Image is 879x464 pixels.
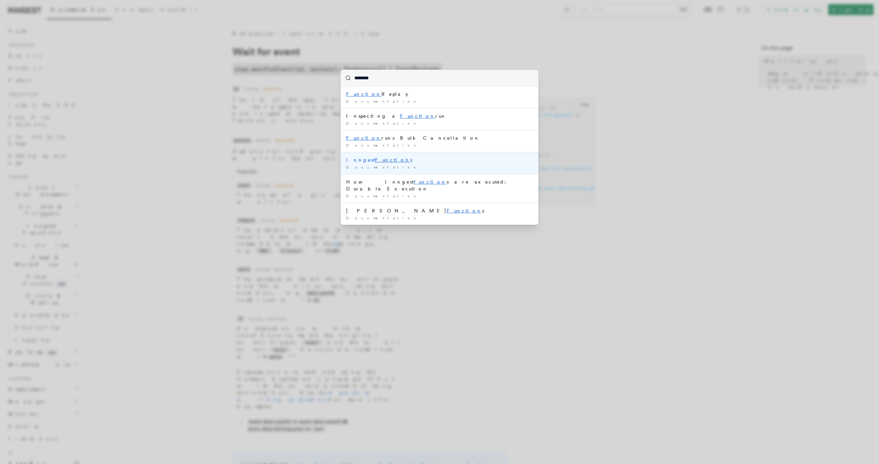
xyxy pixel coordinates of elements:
span: Documentation [346,143,419,147]
div: Inspecting a run [346,113,533,119]
span: Documentation [346,194,419,198]
mark: Function [400,113,435,119]
span: Documentation [346,99,419,103]
div: Inngest s [346,156,533,163]
mark: Function [346,135,381,141]
span: Documentation [346,121,419,125]
div: runs Bulk Cancellation [346,135,533,141]
mark: Function [375,157,410,163]
span: Documentation [346,216,419,220]
div: [PERSON_NAME] s [346,207,533,214]
div: How Inngest s are executed: Durable Execution [346,178,533,192]
span: Documentation [346,165,419,169]
mark: Function [447,208,482,213]
mark: function [414,179,447,185]
div: Replay [346,91,533,97]
mark: Function [346,91,381,97]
